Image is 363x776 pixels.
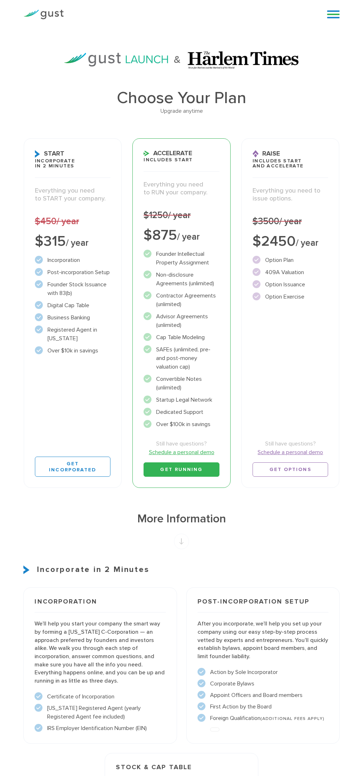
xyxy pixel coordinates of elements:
li: First Action by the Board [198,702,328,711]
span: / year [168,210,191,221]
li: Business Banking [35,313,111,322]
li: Incorporation [35,256,111,264]
h3: Incorporate in 2 Minutes [23,564,339,576]
li: Over $10k in savings [35,346,111,355]
li: Convertible Notes (unlimited) [144,375,219,392]
h1: Choose Your Plan [23,90,339,106]
li: Appoint Officers and Board members [198,691,328,699]
span: Includes START and ACCELERATE [253,158,304,168]
img: Gust Launch Logo [64,53,168,66]
span: Includes START [144,157,193,162]
li: Corporate Bylaws [198,679,328,688]
div: $2450 [253,234,328,249]
h1: More Information [23,511,339,527]
a: Get Running [144,462,219,477]
span: / year [296,237,318,248]
a: Get Incorporated [35,457,111,477]
li: Post-incorporation Setup [35,268,111,277]
p: We’ll help you start your company the smart way by forming a [US_STATE] C-Corporation — an approa... [35,620,165,685]
span: / year [66,237,89,248]
p: After you incorporate, we’ll help you set up your company using our easy step-by-step process vet... [198,620,328,661]
p: Everything you need to issue options. [253,187,328,203]
span: $450 [35,216,79,227]
li: Option Plan [253,256,328,264]
p: Everything you need to START your company. [35,187,111,203]
li: Foreign Qualification [198,714,328,722]
h3: Post-incorporation setup [198,599,328,613]
span: Incorporate in 2 Minutes [35,158,75,168]
span: Start [35,150,64,158]
img: Harlem Times [186,47,299,73]
li: SAFEs (unlimited, pre- and post-money valuation cap) [144,345,219,371]
img: Raise Icon [253,150,259,158]
div: Upgrade anytime [23,106,339,116]
li: Founder Intellectual Property Assignment [144,250,219,267]
li: 409A Valuation [253,268,328,277]
span: Raise [253,150,280,158]
li: Certificate of Incorporation [35,692,165,701]
span: Still have questions? [144,439,219,448]
a: Schedule a personal demo [253,448,328,457]
a: Schedule a personal demo [144,448,219,457]
img: Start Icon X2 [35,150,40,158]
span: $1250 [144,210,191,221]
p: Everything you need to RUN your company. [144,181,219,197]
li: Option Exercise [253,292,328,301]
span: (ADDITIONAL FEES APPLY) [260,716,325,721]
li: Option Issuance [253,280,328,289]
span: / year [177,231,200,242]
li: Digital Cap Table [35,301,111,310]
div: $315 [35,234,111,249]
span: $3500 [253,216,302,227]
img: Start Icon X2 [23,565,32,574]
div: $875 [144,228,219,242]
span: / year [56,216,79,227]
li: IRS Employer Identification Number (EIN) [35,724,165,733]
span: / year [279,216,302,227]
li: [US_STATE] Registered Agent (yearly Registered Agent fee included) [35,704,165,721]
li: Advisor Agreements (unlimited) [144,312,219,329]
span: & [174,55,181,64]
li: Action by Sole Incorporator [198,668,328,676]
span: Accelerate [144,150,192,157]
li: Founder Stock Issuance with 83(b) [35,280,111,297]
li: Startup Legal Network [144,396,219,404]
img: Gust Logo [23,10,64,19]
li: Over $100k in savings [144,420,219,429]
li: Cap Table Modeling [144,333,219,342]
li: Registered Agent in [US_STATE] [35,325,111,343]
img: Accelerate Icon [144,151,150,156]
span: Still have questions? [253,439,328,448]
li: Non-disclosure Agreements (unlimited) [144,271,219,288]
li: Dedicated Support [144,408,219,416]
a: Get Options [253,462,328,477]
h3: Incorporation [35,599,165,613]
li: Contractor Agreements (unlimited) [144,291,219,309]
